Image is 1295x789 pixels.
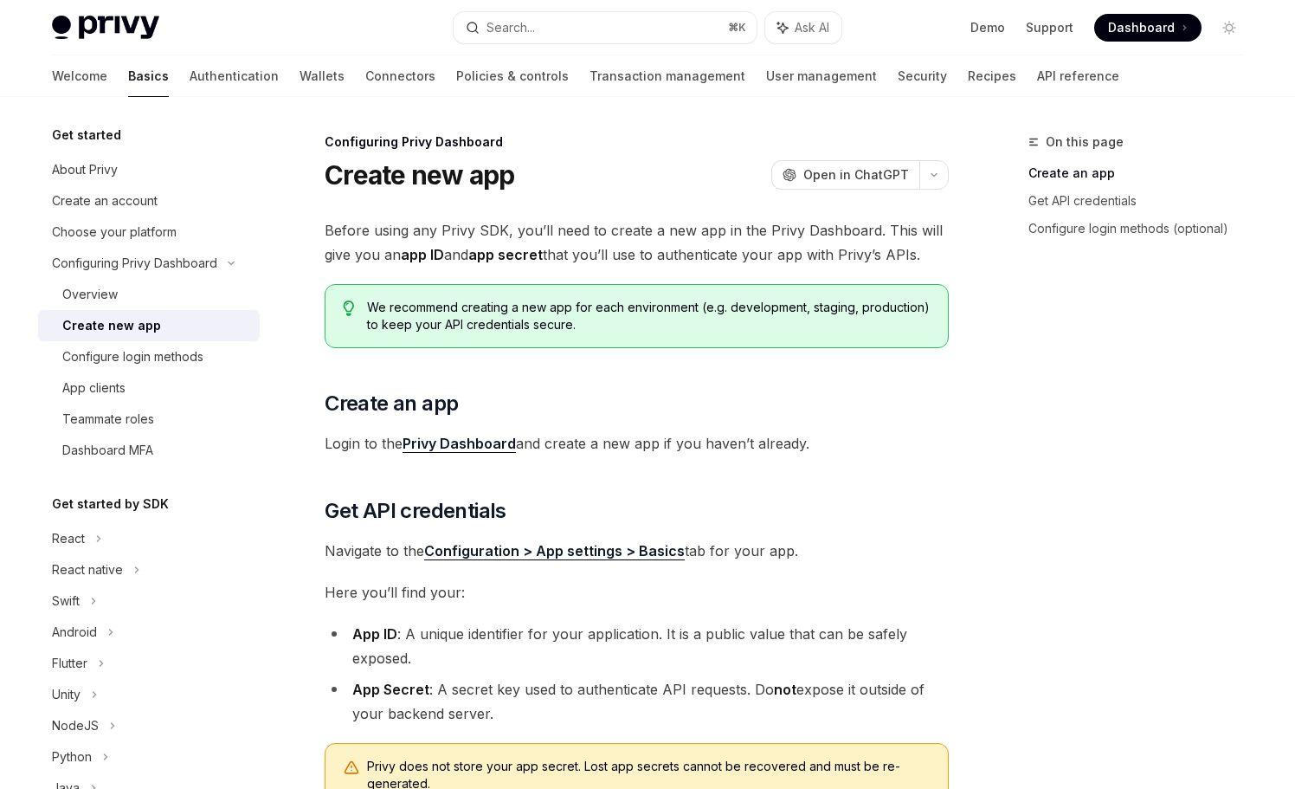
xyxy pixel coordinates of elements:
span: ⌘ K [728,21,746,35]
a: Configuration > App settings > Basics [424,542,685,560]
div: NodeJS [52,715,99,736]
a: Connectors [365,55,435,97]
a: Create an app [1028,159,1257,187]
a: Privy Dashboard [403,435,516,453]
div: React native [52,559,123,580]
a: Basics [128,55,169,97]
div: Dashboard MFA [62,440,153,461]
img: light logo [52,16,159,40]
span: Before using any Privy SDK, you’ll need to create a new app in the Privy Dashboard. This will giv... [325,218,949,267]
div: Python [52,747,92,767]
div: Configuring Privy Dashboard [325,133,949,151]
strong: App Secret [352,681,429,698]
strong: App ID [352,625,397,643]
span: Navigate to the tab for your app. [325,539,949,563]
a: Demo [970,19,1005,36]
div: Search... [486,17,535,38]
div: React [52,528,85,549]
span: We recommend creating a new app for each environment (e.g. development, staging, production) to k... [367,299,931,333]
li: : A secret key used to authenticate API requests. Do expose it outside of your backend server. [325,677,949,726]
div: Flutter [52,653,87,674]
div: App clients [62,378,126,398]
span: Open in ChatGPT [803,166,909,184]
a: Welcome [52,55,107,97]
a: API reference [1037,55,1119,97]
span: Login to the and create a new app if you haven’t already. [325,431,949,456]
strong: app ID [401,246,444,263]
li: : A unique identifier for your application. It is a public value that can be safely exposed. [325,622,949,670]
span: Create an app [325,390,458,417]
h5: Get started by SDK [52,494,169,514]
div: Configure login methods [62,346,203,367]
button: Open in ChatGPT [771,160,919,190]
span: Dashboard [1108,19,1175,36]
a: Authentication [190,55,279,97]
svg: Tip [343,301,355,316]
svg: Warning [343,760,360,777]
div: Android [52,622,97,643]
a: Get API credentials [1028,187,1257,215]
strong: app secret [468,246,543,263]
button: Search...⌘K [454,12,757,43]
div: Create new app [62,315,161,336]
div: Choose your platform [52,222,177,243]
h5: Get started [52,125,121,146]
a: App clients [38,372,260,404]
a: Dashboard [1094,14,1202,42]
a: Create an account [38,185,260,217]
span: Get API credentials [325,497,506,525]
a: Wallets [300,55,345,97]
span: Ask AI [795,19,829,36]
a: Security [898,55,947,97]
a: Support [1026,19,1073,36]
span: Here you’ll find your: [325,580,949,605]
a: Transaction management [590,55,745,97]
h1: Create new app [325,159,515,191]
a: Configure login methods [38,341,260,372]
div: Unity [52,684,81,705]
a: Teammate roles [38,404,260,435]
div: Configuring Privy Dashboard [52,253,217,274]
div: Create an account [52,191,158,211]
button: Toggle dark mode [1215,14,1243,42]
div: Swift [52,591,80,611]
a: Dashboard MFA [38,435,260,466]
button: Ask AI [765,12,841,43]
strong: not [774,681,796,698]
a: Choose your platform [38,217,260,248]
div: About Privy [52,159,118,180]
span: On this page [1046,132,1124,152]
div: Teammate roles [62,409,154,430]
a: Recipes [968,55,1016,97]
a: User management [766,55,877,97]
div: Overview [62,284,118,305]
a: Configure login methods (optional) [1028,215,1257,243]
a: Create new app [38,310,260,341]
a: About Privy [38,154,260,185]
a: Policies & controls [456,55,569,97]
a: Overview [38,279,260,310]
